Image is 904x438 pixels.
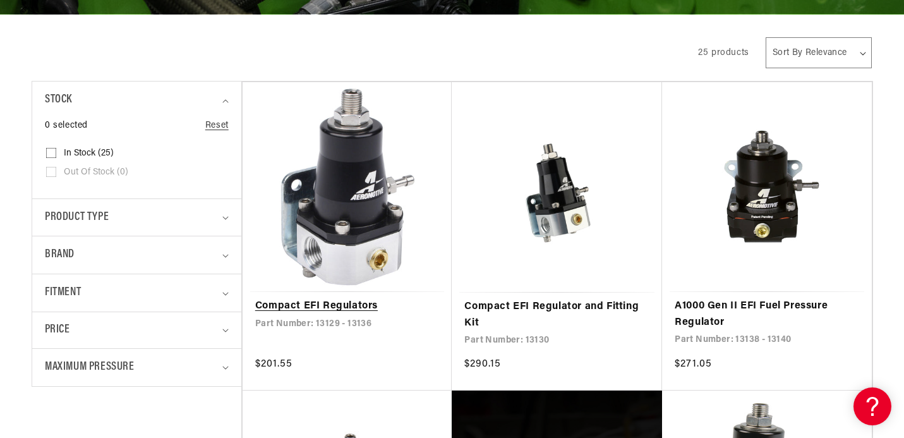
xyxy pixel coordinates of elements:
[255,298,440,315] a: Compact EFI Regulators
[45,82,229,119] summary: Stock (0 selected)
[64,148,114,159] span: In stock (25)
[45,312,229,348] summary: Price
[45,91,72,109] span: Stock
[64,167,128,178] span: Out of stock (0)
[45,322,69,339] span: Price
[45,119,88,133] span: 0 selected
[675,298,859,331] a: A1000 Gen II EFI Fuel Pressure Regulator
[45,349,229,386] summary: Maximum Pressure (0 selected)
[45,284,81,302] span: Fitment
[45,358,135,377] span: Maximum Pressure
[464,299,649,331] a: Compact EFI Regulator and Fitting Kit
[45,199,229,236] summary: Product type (0 selected)
[45,209,109,227] span: Product type
[45,246,75,264] span: Brand
[698,48,749,58] span: 25 products
[45,274,229,312] summary: Fitment (0 selected)
[45,236,229,274] summary: Brand (0 selected)
[205,119,229,133] a: Reset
